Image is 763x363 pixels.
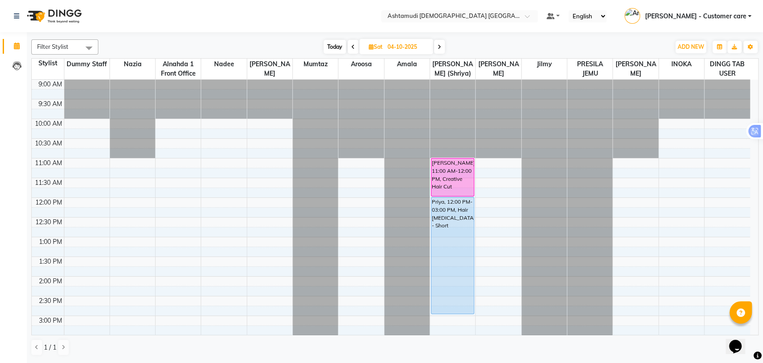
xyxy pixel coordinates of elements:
[33,158,64,168] div: 11:00 AM
[659,59,704,70] span: INOKA
[110,59,155,70] span: Nazia
[645,12,746,21] span: [PERSON_NAME] - Customer care
[37,80,64,89] div: 9:00 AM
[431,197,474,314] div: Priya, 12:00 PM-03:00 PM, Hair [MEDICAL_DATA] - Short
[324,40,346,54] span: Today
[247,59,292,79] span: [PERSON_NAME]
[338,59,384,70] span: Aroosa
[33,139,64,148] div: 10:30 AM
[613,59,658,79] span: [PERSON_NAME]
[37,99,64,109] div: 9:30 AM
[37,296,64,306] div: 2:30 PM
[37,316,64,325] div: 3:00 PM
[476,59,521,79] span: [PERSON_NAME]
[384,59,430,70] span: Amala
[725,327,754,354] iframe: chat widget
[430,59,475,79] span: [PERSON_NAME] (Shriya)
[33,178,64,188] div: 11:30 AM
[37,277,64,286] div: 2:00 PM
[624,8,640,24] img: Anila Thomas - Customer care
[32,59,64,68] div: Stylist
[37,237,64,247] div: 1:00 PM
[385,40,430,54] input: 2025-10-04
[293,59,338,70] span: Mumtaz
[34,218,64,227] div: 12:30 PM
[675,41,706,53] button: ADD NEW
[37,43,68,50] span: Filter Stylist
[33,119,64,128] div: 10:00 AM
[44,343,56,352] span: 1 / 1
[704,59,750,79] span: DINGG TAB USER
[23,4,84,29] img: logo
[64,59,110,70] span: Dummy Staff
[201,59,246,70] span: Nadee
[37,257,64,266] div: 1:30 PM
[34,198,64,207] div: 12:00 PM
[567,59,612,79] span: PRESILA JEMU
[156,59,201,79] span: Alnahda 1 front office
[522,59,567,70] span: Jilmy
[431,158,474,196] div: [PERSON_NAME], 11:00 AM-12:00 PM, Creative Hair Cut
[678,43,704,50] span: ADD NEW
[367,43,385,50] span: Sat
